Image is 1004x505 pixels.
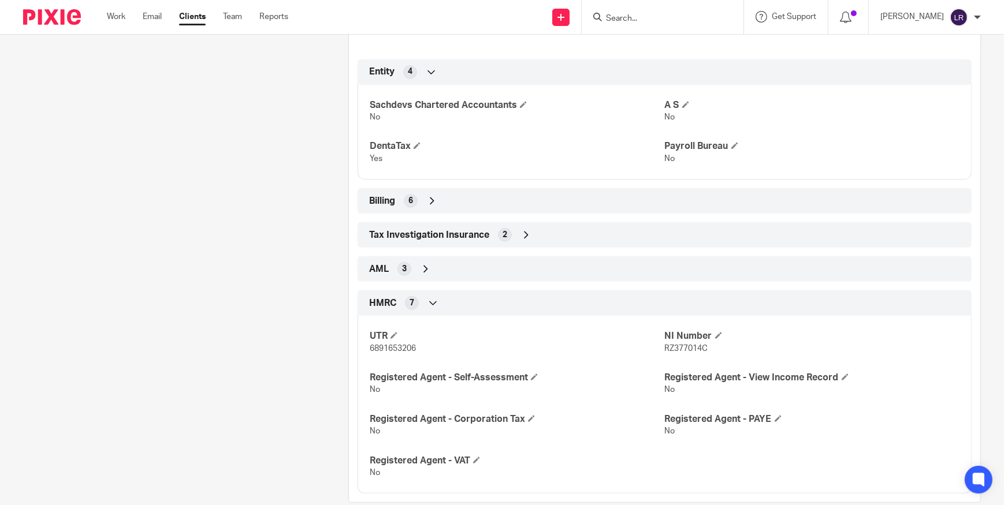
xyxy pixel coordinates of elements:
h4: Registered Agent - VAT [370,455,664,467]
p: [PERSON_NAME] [880,11,944,23]
span: No [370,113,380,121]
span: HMRC [369,297,396,309]
span: 6891653206 [370,345,416,353]
span: 7 [410,297,414,309]
img: svg%3E [950,8,968,27]
span: Yes [370,155,382,163]
span: No [370,386,380,394]
h4: Registered Agent - Corporation Tax [370,413,664,425]
span: No [665,113,675,121]
input: Search [605,14,709,24]
span: No [370,427,380,435]
a: Team [223,11,242,23]
h4: Sachdevs Chartered Accountants [370,99,664,111]
h4: Registered Agent - Self-Assessment [370,372,664,384]
span: 4 [408,66,412,77]
span: No [665,155,675,163]
span: No [665,427,675,435]
span: Entity [369,66,395,78]
h4: NI Number [665,330,960,342]
img: Pixie [23,9,81,25]
h4: Payroll Bureau [665,140,960,152]
span: No [370,469,380,477]
h4: A S [665,99,960,111]
span: 2 [503,229,507,241]
a: Work [107,11,125,23]
a: Clients [179,11,206,23]
span: Billing [369,195,395,207]
span: RZ377014C [665,345,708,353]
span: No [665,386,675,394]
h4: UTR [370,330,664,342]
h4: Registered Agent - PAYE [665,413,960,425]
span: 3 [402,263,407,275]
span: AML [369,263,389,275]
span: Get Support [772,13,816,21]
span: 6 [408,195,413,207]
h4: DentaTax [370,140,664,152]
h4: Registered Agent - View Income Record [665,372,960,384]
span: Tax Investigation Insurance [369,229,489,241]
a: Reports [259,11,288,23]
a: Email [143,11,162,23]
